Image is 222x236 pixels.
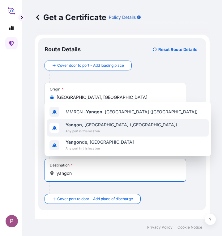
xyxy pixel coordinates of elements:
b: Yangon [66,122,82,127]
p: Privacy Policy [147,225,173,230]
p: Get a Certificate [35,12,106,22]
p: Reset Route Details [158,46,197,53]
p: Route Details [45,46,81,53]
input: Destination [57,170,178,176]
b: Yangon [86,109,102,114]
span: de, [GEOGRAPHIC_DATA] [66,139,134,145]
div: Destination [50,163,73,168]
span: Any port in this location [66,145,134,151]
span: Any port in this location [66,128,177,134]
span: Cover door to port - Add loading place [57,62,124,69]
p: Policy Details [109,14,136,20]
p: Cookie Notice [177,225,202,230]
span: , [GEOGRAPHIC_DATA] ([GEOGRAPHIC_DATA]) [66,122,177,128]
input: Origin [57,94,178,100]
div: Show suggestions [45,102,211,156]
div: Origin [50,87,63,92]
span: MMRGN - , [GEOGRAPHIC_DATA] ([GEOGRAPHIC_DATA]) [66,109,198,115]
b: Yangon [66,139,82,145]
span: P [10,218,14,224]
span: Cover port to door - Add place of discharge [57,196,133,202]
p: Shipment Details [38,214,206,231]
